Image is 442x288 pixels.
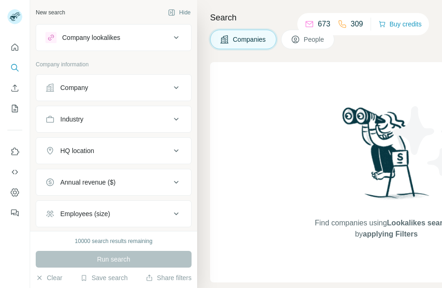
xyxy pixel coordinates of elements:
[363,230,417,238] span: applying Filters
[36,203,191,225] button: Employees (size)
[318,19,330,30] p: 673
[80,273,128,282] button: Save search
[36,60,192,69] p: Company information
[7,164,22,180] button: Use Surfe API
[75,237,152,245] div: 10000 search results remaining
[36,77,191,99] button: Company
[233,35,267,44] span: Companies
[210,11,431,24] h4: Search
[60,146,94,155] div: HQ location
[304,35,325,44] span: People
[7,80,22,96] button: Enrich CSV
[146,273,192,282] button: Share filters
[60,178,115,187] div: Annual revenue ($)
[36,8,65,17] div: New search
[7,39,22,56] button: Quick start
[7,100,22,117] button: My lists
[7,184,22,201] button: Dashboard
[36,26,191,49] button: Company lookalikes
[7,59,22,76] button: Search
[36,273,62,282] button: Clear
[36,171,191,193] button: Annual revenue ($)
[7,205,22,221] button: Feedback
[351,19,363,30] p: 309
[378,18,422,31] button: Buy credits
[62,33,120,42] div: Company lookalikes
[60,115,83,124] div: Industry
[36,140,191,162] button: HQ location
[60,209,110,218] div: Employees (size)
[7,143,22,160] button: Use Surfe on LinkedIn
[161,6,197,19] button: Hide
[60,83,88,92] div: Company
[338,105,435,208] img: Surfe Illustration - Woman searching with binoculars
[36,108,191,130] button: Industry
